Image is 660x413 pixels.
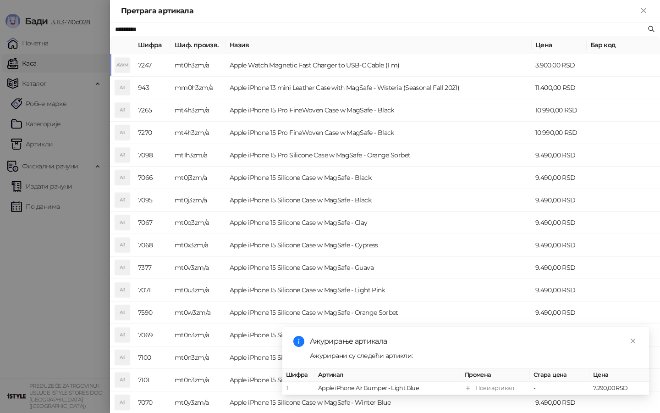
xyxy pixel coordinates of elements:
td: 9.490,00 RSD [532,324,587,346]
td: 7069 [134,324,171,346]
td: 3.900,00 RSD [532,54,587,77]
td: Apple Watch Magnetic Fast Charger to USB-C Cable (1 m) [226,54,532,77]
td: 7265 [134,99,171,122]
th: Шифра [134,36,171,54]
div: AI1 [115,238,130,252]
td: Apple iPhone 15 Silicone Case w MagSafe - Light Pink [226,279,532,301]
td: 9.490,00 RSD [532,212,587,234]
td: 7590 [134,301,171,324]
th: Назив [226,36,532,54]
div: Ажурирани су следећи артикли: [310,351,638,361]
td: mt0j3zm/a [171,167,226,189]
th: Промена [461,368,530,382]
td: 7067 [134,212,171,234]
td: mt0x3zm/a [171,234,226,257]
div: AI1 [115,193,130,207]
td: mt0n3zm/a [171,346,226,369]
td: 11.400,00 RSD [532,77,587,99]
td: Apple iPhone 15 Pro FineWoven Case w MagSafe - Black [226,122,532,144]
td: 7101 [134,369,171,391]
td: 9.490,00 RSD [532,144,587,167]
td: Apple iPhone 15 Pro FineWoven Case w MagSafe - Black [226,99,532,122]
td: mt0h3zm/a [171,54,226,77]
td: 7100 [134,346,171,369]
div: AI1 [115,328,130,342]
td: - [530,382,589,395]
td: 7247 [134,54,171,77]
td: Apple iPhone 15 Silicone Case w MagSafe - Storm Blue [226,346,532,369]
td: mt0w3zm/a [171,301,226,324]
td: mt0v3zm/a [171,257,226,279]
td: 7095 [134,189,171,212]
td: 9.490,00 RSD [532,189,587,212]
td: 7.290,00 RSD [589,382,649,395]
button: Close [638,6,649,17]
td: Apple iPhone 15 Silicone Case w MagSafe - Storm Blue [226,369,532,391]
td: 9.490,00 RSD [532,279,587,301]
td: Apple iPhone 13 mini Leather Case with MagSafe - Wisteria (Seasonal Fall 2021) [226,77,532,99]
td: 1 [282,382,314,395]
div: Нови артикал [475,384,514,393]
td: 7066 [134,167,171,189]
span: info-circle [293,336,304,347]
td: mt0n3zm/a [171,369,226,391]
td: 10.990,00 RSD [532,99,587,122]
th: Цена [589,368,649,382]
td: Apple iPhone 15 Silicone Case w MagSafe - Clay [226,212,532,234]
td: 9.490,00 RSD [532,301,587,324]
th: Шиф. произв. [171,36,226,54]
td: mt4h3zm/a [171,122,226,144]
td: mt1h3zm/a [171,144,226,167]
td: Apple iPhone 15 Silicone Case w MagSafe - Guava [226,257,532,279]
th: Цена [532,36,587,54]
td: mt0n3zm/a [171,324,226,346]
div: AI1 [115,283,130,297]
td: 7377 [134,257,171,279]
div: Претрага артикала [121,6,638,17]
div: AI1 [115,103,130,117]
div: Ажурирање артикала [310,336,638,347]
td: 7270 [134,122,171,144]
td: Apple iPhone 15 Silicone Case w MagSafe - Black [226,167,532,189]
td: Apple iPhone 15 Silicone Case w MagSafe - Storm Blue [226,324,532,346]
td: mt0u3zm/a [171,279,226,301]
td: mt4h3zm/a [171,99,226,122]
div: AI1 [115,373,130,387]
td: Apple iPhone 15 Silicone Case w MagSafe - Orange Sorbet [226,301,532,324]
div: AI1 [115,170,130,185]
th: Шифра [282,368,314,382]
div: AI1 [115,350,130,365]
td: 9.490,00 RSD [532,257,587,279]
th: Стара цена [530,368,589,382]
td: 10.990,00 RSD [532,122,587,144]
td: 9.490,00 RSD [532,167,587,189]
td: 9.490,00 RSD [532,234,587,257]
td: 7098 [134,144,171,167]
td: Apple iPhone 15 Silicone Case w MagSafe - Black [226,189,532,212]
div: AI1 [115,260,130,275]
div: AI1 [115,80,130,95]
div: AI1 [115,215,130,230]
div: AI1 [115,125,130,140]
td: 943 [134,77,171,99]
a: Close [628,336,638,346]
div: AWM [115,58,130,73]
td: Apple iPhone 15 Silicone Case w MagSafe - Cypress [226,234,532,257]
span: close [630,338,636,344]
td: Apple iPhone Air Bumper - Light Blue [314,382,461,395]
td: 7068 [134,234,171,257]
td: mt0j3zm/a [171,189,226,212]
td: mm0h3zm/a [171,77,226,99]
div: AI1 [115,148,130,162]
div: AI1 [115,395,130,410]
td: 7071 [134,279,171,301]
td: mt0q3zm/a [171,212,226,234]
th: Бар код [587,36,660,54]
th: Артикал [314,368,461,382]
td: Apple iPhone 15 Pro Silicone Case w MagSafe - Orange Sorbet [226,144,532,167]
div: AI1 [115,305,130,320]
